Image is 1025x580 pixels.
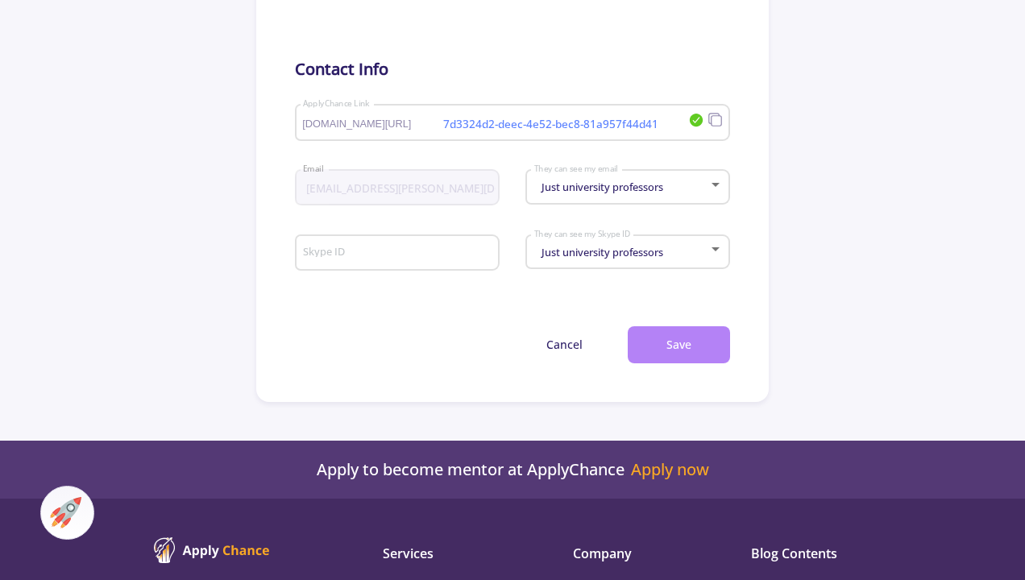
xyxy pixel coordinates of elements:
button: Cancel [508,326,621,364]
a: Apply now [631,460,709,479]
span: Just university professors [537,180,663,194]
img: ApplyChance logo [154,537,270,563]
span: Blog Contents [751,544,871,563]
img: ac-market [50,497,81,528]
span: Services [383,544,521,563]
span: Company [573,544,699,563]
h5: Contact Info [295,60,731,79]
button: Save [628,326,730,364]
span: Just university professors [537,245,663,259]
span: [DOMAIN_NAME][URL] [302,118,442,130]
